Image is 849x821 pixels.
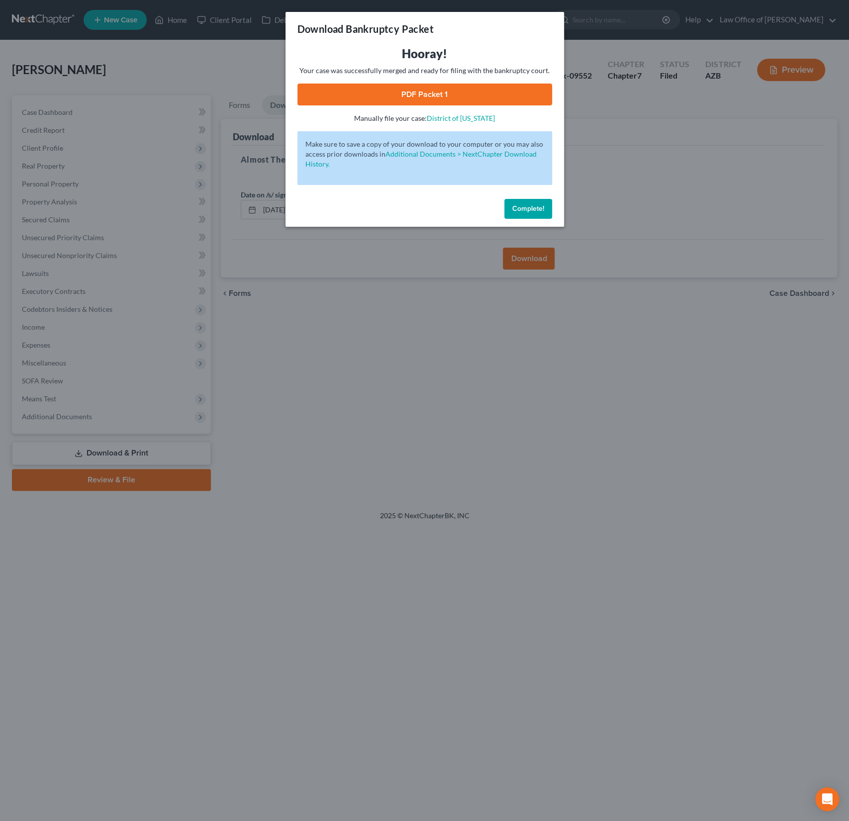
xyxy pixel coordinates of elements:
a: District of [US_STATE] [427,114,495,122]
p: Make sure to save a copy of your download to your computer or you may also access prior downloads in [305,139,544,169]
p: Your case was successfully merged and ready for filing with the bankruptcy court. [297,66,552,76]
div: Open Intercom Messenger [815,787,839,811]
span: Complete! [512,204,544,213]
p: Manually file your case: [297,113,552,123]
h3: Hooray! [297,46,552,62]
button: Complete! [504,199,552,219]
a: PDF Packet 1 [297,84,552,105]
h3: Download Bankruptcy Packet [297,22,434,36]
a: Additional Documents > NextChapter Download History. [305,150,537,168]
